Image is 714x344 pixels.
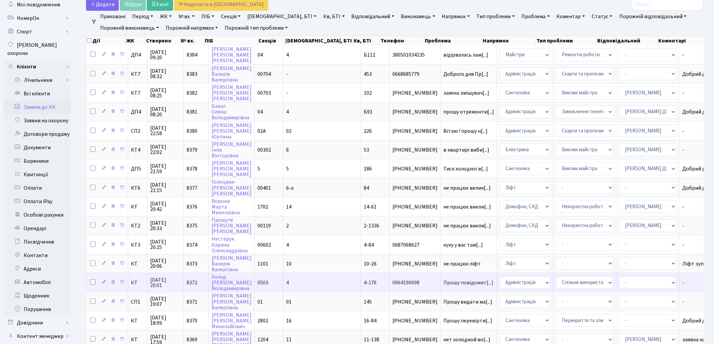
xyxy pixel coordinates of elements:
a: Заявки на охорону [3,114,71,127]
span: 53 [364,146,369,154]
span: 0668685779 [392,71,438,77]
span: 8370 [187,317,197,324]
a: Порожній виконавець [98,22,162,34]
a: Напрямок [439,11,473,22]
a: НомерОк [3,11,71,25]
span: [PHONE_NUMBER] [392,90,438,96]
a: Кв, БТІ [321,11,347,22]
span: [PHONE_NUMBER] [392,223,438,228]
span: 10-26 [364,260,377,268]
a: Порожній відповідальний [616,11,689,22]
span: 16 [286,317,292,324]
a: Адреси [3,262,71,276]
a: Довідники [3,316,71,330]
span: [PHONE_NUMBER] [392,166,438,171]
span: 4 [286,241,289,249]
a: Посвідчення [3,235,71,249]
a: [PERSON_NAME] охорона [3,38,71,60]
a: Приховані [98,11,128,22]
span: 00302 [257,146,271,154]
span: відірвалась лам[...] [443,51,488,59]
span: 186 [364,165,372,173]
a: Виконавець [399,11,438,22]
span: 02А [257,127,266,135]
a: Квитанції [3,168,71,181]
span: КТ4 [131,147,144,153]
a: НестерукКаринаОлександрівна [212,236,248,254]
a: [PERSON_NAME][PERSON_NAME][PERSON_NAME] [212,84,252,102]
span: заміна змішувач[...] [443,89,489,97]
span: КТ7 [131,90,144,96]
span: 4-176 [364,279,377,286]
span: 8379 [187,146,197,154]
a: Всі клієнти [3,87,71,100]
span: [DATE] 20:01 [150,277,181,288]
a: Статус [589,11,615,22]
a: Прошутя[PERSON_NAME][PERSON_NAME] [212,216,252,235]
span: 8371 [187,298,197,306]
a: Період [130,11,156,22]
span: 2802 [257,317,268,324]
span: - [286,70,288,78]
span: [DATE] 22:02 [150,144,181,155]
span: 8375 [187,222,197,229]
span: 4 [286,108,289,116]
th: Напрямок [482,36,536,45]
span: [DATE] 20:33 [150,220,181,231]
span: 102 [364,89,372,97]
span: 84 [364,184,369,192]
a: Оплати iPay [3,195,71,208]
a: [DEMOGRAPHIC_DATA], БТІ [245,11,319,22]
a: ПІБ [199,11,217,22]
span: ДП4 [131,52,144,58]
span: 8380 [187,127,197,135]
span: 00401 [257,184,271,192]
span: не працює викли[...] [443,203,491,211]
span: 5 [286,165,289,173]
a: Документи [3,141,71,154]
span: 145 [364,298,372,306]
a: Автомобілі [3,276,71,289]
th: ЖК [126,36,146,45]
span: 8383 [187,70,197,78]
span: [DATE] 20:42 [150,201,181,212]
a: БакалОленаВолодимирівна [212,102,249,121]
span: Прошу видати ма[...] [443,298,492,306]
span: Вітаю ! прошу н[...] [443,127,488,135]
span: [PHONE_NUMBER] [392,204,438,210]
span: 6 [286,146,289,154]
span: 01 [257,298,263,306]
span: 8378 [187,165,197,173]
a: ВоронаМартаМиколаївна [212,197,240,216]
span: [PHONE_NUMBER] [392,318,438,323]
span: 6-а [286,184,294,192]
span: [DATE] 20:06 [150,258,181,269]
span: [DATE] 22:58 [150,125,181,136]
span: КТ2 [131,223,144,228]
span: 8372 [187,279,197,286]
span: 11 [286,336,292,343]
span: 0503 [257,279,268,286]
span: КТ6 [131,185,144,191]
span: [DATE] 08:20 [150,106,181,117]
span: Додати [90,1,114,8]
a: [PERSON_NAME]ВалеріяВалеріївна [212,65,252,84]
span: 11-138 [364,336,379,343]
span: 0964190098 [392,280,438,285]
span: 226 [364,127,372,135]
span: не працює велик[...] [443,184,491,192]
a: [PERSON_NAME][PERSON_NAME]Валеріївна [212,292,252,311]
a: Голоцван[PERSON_NAME][PERSON_NAME] [212,179,252,197]
a: [PERSON_NAME][PERSON_NAME]Миколайович [212,311,252,330]
span: 04 [257,51,263,59]
a: Боржники [3,154,71,168]
span: [DATE] 08:32 [150,68,181,79]
a: ЖК [157,11,174,22]
span: [PHONE_NUMBER] [392,261,438,267]
span: 14-61 [364,203,377,211]
a: № вх. [176,11,197,22]
span: 0687068627 [392,242,438,248]
span: 2 [286,222,289,229]
span: ДП5 [131,166,144,171]
span: КТ [131,261,144,267]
